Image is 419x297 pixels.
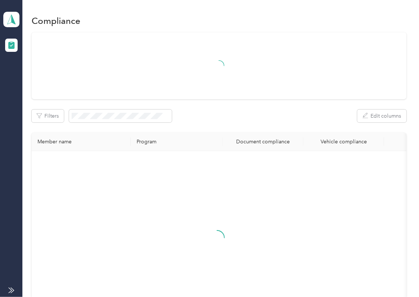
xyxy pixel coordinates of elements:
h1: Compliance [32,17,80,25]
button: Edit columns [357,110,407,122]
button: Filters [32,110,64,122]
th: Member name [32,133,131,151]
div: Vehicle compliance [309,139,378,145]
iframe: Everlance-gr Chat Button Frame [378,256,419,297]
div: Document compliance [228,139,297,145]
th: Program [131,133,223,151]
